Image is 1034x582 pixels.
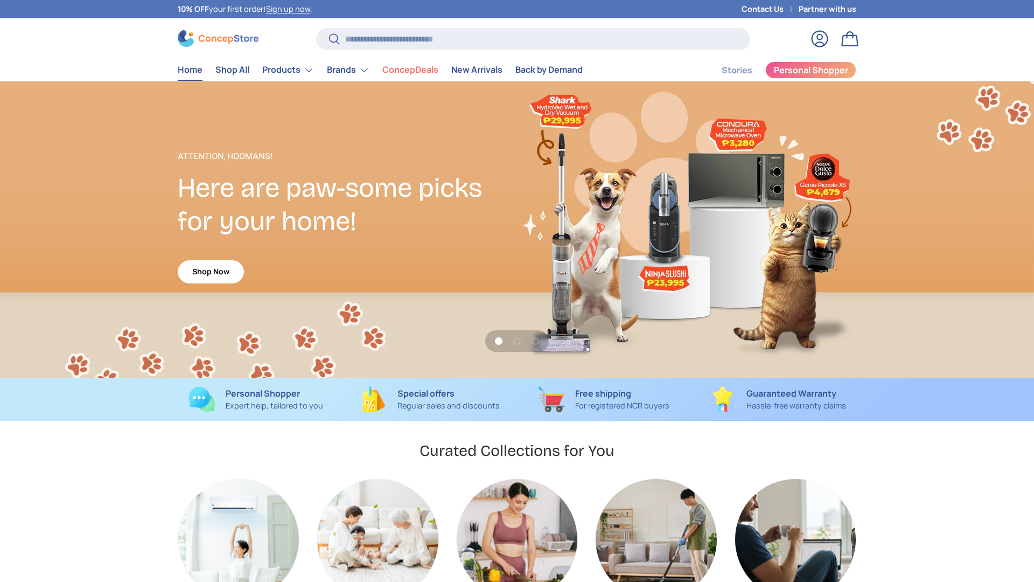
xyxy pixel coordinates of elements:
a: Contact Us [742,3,799,15]
a: Back by Demand [515,59,583,80]
a: Home [178,59,202,80]
p: Attention, Hoomans! [178,150,517,163]
summary: Brands [320,59,376,81]
p: Hassle-free warranty claims [746,400,846,412]
strong: Free shipping [575,387,631,399]
p: Regular sales and discounts [397,400,500,412]
strong: 10% OFF [178,4,209,14]
summary: Products [256,59,320,81]
a: Shop All [215,59,249,80]
a: Guaranteed Warranty Hassle-free warranty claims [700,386,856,412]
strong: Special offers [397,387,455,399]
p: Expert help, tailored to you [226,400,323,412]
h2: Here are paw-some picks for your home! [178,171,517,238]
img: ConcepStore [178,30,258,47]
span: Personal Shopper [774,66,848,74]
strong: Personal Shopper [226,387,300,399]
a: New Arrivals [451,59,502,80]
a: Partner with us [799,3,856,15]
strong: Guaranteed Warranty [746,387,836,399]
a: Special offers Regular sales and discounts [352,386,508,412]
h2: Curated Collections for You [420,441,614,461]
a: Brands [327,59,369,81]
a: Free shipping For registered NCR buyers [526,386,682,412]
p: your first order! . [178,3,312,15]
nav: Secondary [696,59,856,81]
a: Personal Shopper [765,61,856,79]
a: ConcepDeals [382,59,438,80]
a: Personal Shopper Expert help, tailored to you [178,386,334,412]
a: Shop Now [178,260,244,283]
a: Products [262,59,314,81]
p: For registered NCR buyers [575,400,669,412]
nav: Primary [178,59,583,81]
a: Stories [722,60,752,81]
a: Sign up now [266,4,310,14]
